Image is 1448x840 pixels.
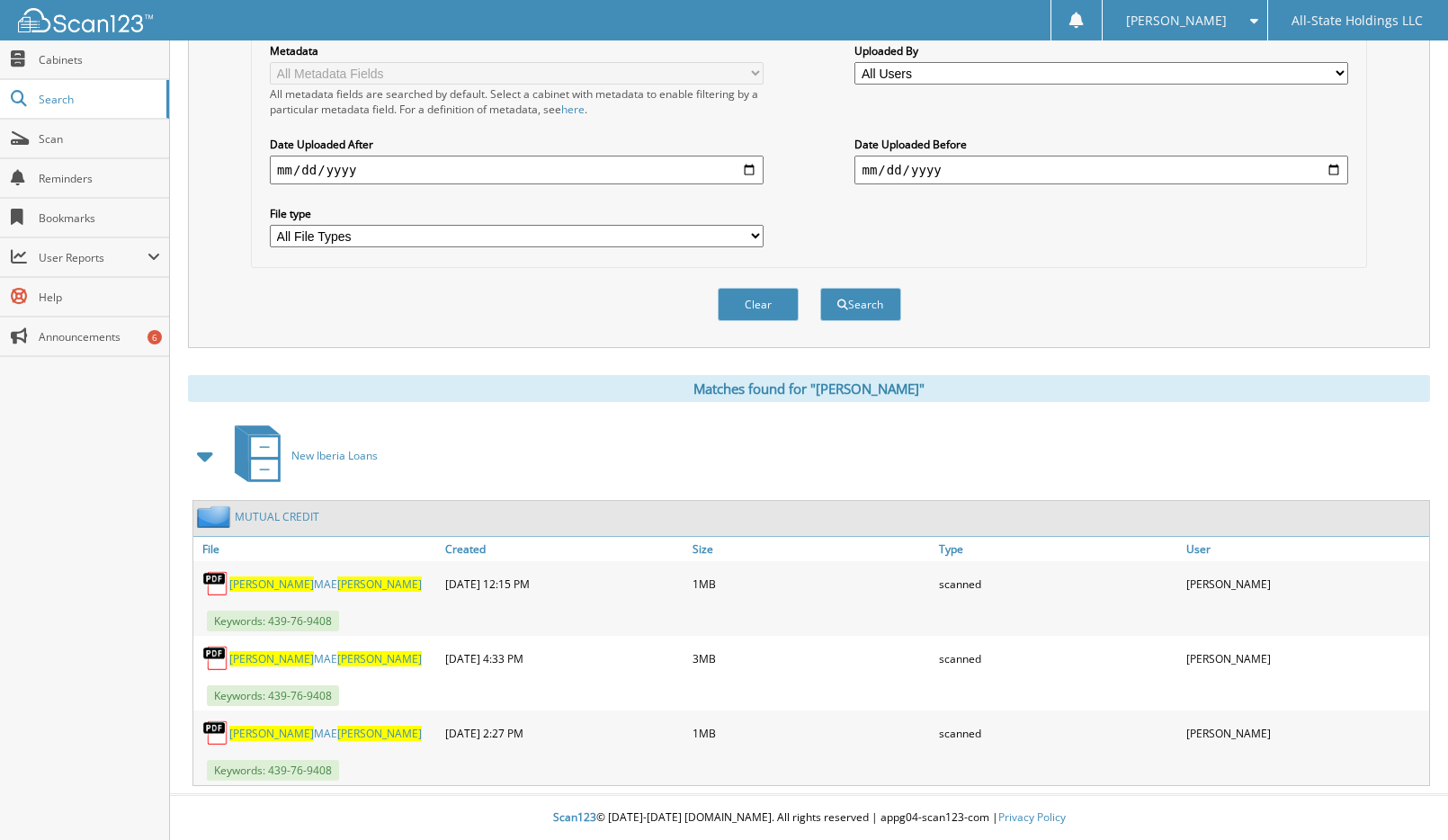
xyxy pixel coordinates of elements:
[207,685,339,706] span: Keywords: 439-76-9408
[39,250,147,265] span: User Reports
[1292,15,1423,26] span: All-State Holdings LLC
[998,809,1066,825] a: Privacy Policy
[39,329,160,344] span: Announcements
[193,537,441,561] a: File
[207,760,339,781] span: Keywords: 439-76-9408
[854,156,1348,184] input: end
[337,726,422,741] span: [PERSON_NAME]
[39,92,157,107] span: Search
[688,566,935,602] div: 1MB
[270,156,764,184] input: start
[39,131,160,147] span: Scan
[229,651,314,666] span: [PERSON_NAME]
[39,210,160,226] span: Bookmarks
[1182,715,1429,751] div: [PERSON_NAME]
[202,645,229,672] img: PDF.png
[229,576,314,592] span: [PERSON_NAME]
[934,640,1182,676] div: scanned
[934,566,1182,602] div: scanned
[207,611,339,631] span: Keywords: 439-76-9408
[934,715,1182,751] div: scanned
[441,566,688,602] div: [DATE] 12:15 PM
[337,651,422,666] span: [PERSON_NAME]
[561,102,585,117] a: here
[270,206,764,221] label: File type
[688,537,935,561] a: Size
[441,640,688,676] div: [DATE] 4:33 PM
[441,537,688,561] a: Created
[202,570,229,597] img: PDF.png
[202,719,229,746] img: PDF.png
[18,8,153,32] img: scan123-logo-white.svg
[1126,15,1227,26] span: [PERSON_NAME]
[229,726,422,741] a: [PERSON_NAME]MAE[PERSON_NAME]
[1182,537,1429,561] a: User
[39,290,160,305] span: Help
[934,537,1182,561] a: Type
[1182,566,1429,602] div: [PERSON_NAME]
[39,52,160,67] span: Cabinets
[441,715,688,751] div: [DATE] 2:27 PM
[229,651,422,666] a: [PERSON_NAME]MAE[PERSON_NAME]
[291,448,378,463] span: New Iberia Loans
[553,809,596,825] span: Scan123
[147,330,162,344] div: 6
[854,137,1348,152] label: Date Uploaded Before
[1182,640,1429,676] div: [PERSON_NAME]
[820,288,901,321] button: Search
[188,375,1430,402] div: Matches found for "[PERSON_NAME]"
[688,640,935,676] div: 3MB
[229,726,314,741] span: [PERSON_NAME]
[270,43,764,58] label: Metadata
[39,171,160,186] span: Reminders
[1358,754,1448,840] iframe: Chat Widget
[170,796,1448,840] div: © [DATE]-[DATE] [DOMAIN_NAME]. All rights reserved | appg04-scan123-com |
[197,505,235,528] img: folder2.png
[270,86,764,117] div: All metadata fields are searched by default. Select a cabinet with metadata to enable filtering b...
[235,509,319,524] a: MUTUAL CREDIT
[337,576,422,592] span: [PERSON_NAME]
[854,43,1348,58] label: Uploaded By
[224,420,378,491] a: New Iberia Loans
[270,137,764,152] label: Date Uploaded After
[688,715,935,751] div: 1MB
[229,576,422,592] a: [PERSON_NAME]MAE[PERSON_NAME]
[718,288,799,321] button: Clear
